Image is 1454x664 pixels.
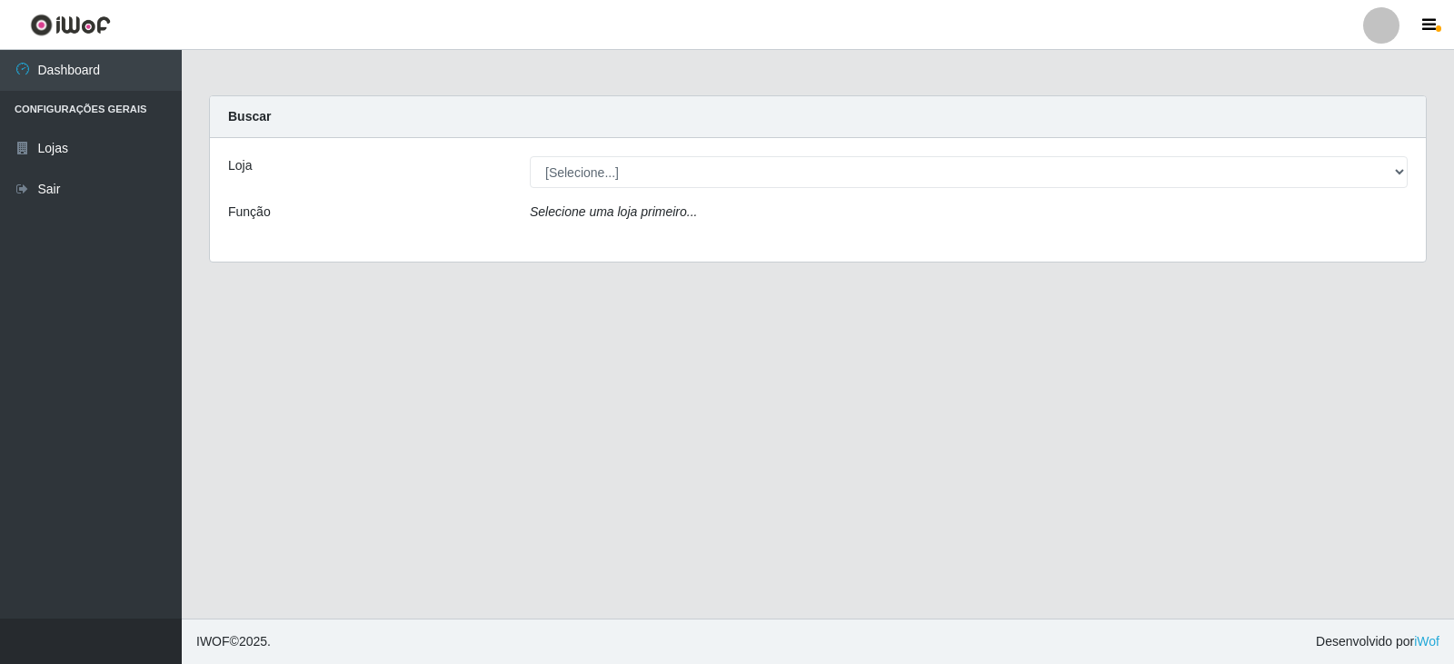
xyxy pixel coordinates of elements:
[1316,632,1439,651] span: Desenvolvido por
[228,156,252,175] label: Loja
[1414,634,1439,649] a: iWof
[228,203,271,222] label: Função
[30,14,111,36] img: CoreUI Logo
[196,632,271,651] span: © 2025 .
[228,109,271,124] strong: Buscar
[196,634,230,649] span: IWOF
[530,204,697,219] i: Selecione uma loja primeiro...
